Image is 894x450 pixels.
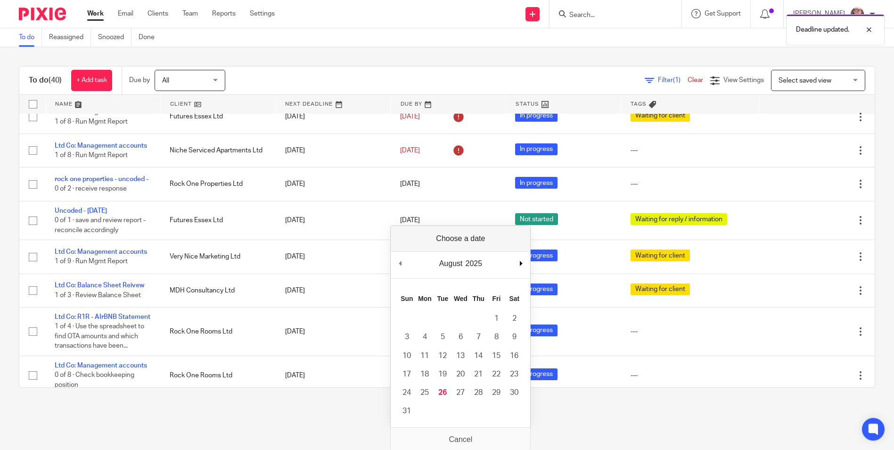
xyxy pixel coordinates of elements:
[400,113,420,120] span: [DATE]
[515,177,558,189] span: In progress
[469,383,487,402] button: 28
[487,347,505,365] button: 15
[505,347,523,365] button: 16
[160,167,275,201] td: Rock One Properties Ltd
[29,75,62,85] h1: To do
[451,383,469,402] button: 27
[55,292,141,299] span: 1 of 3 · Review Balance Sheet
[451,347,469,365] button: 13
[401,295,413,302] abbr: Sunday
[516,257,525,271] button: Next Month
[688,77,703,83] a: Clear
[55,142,147,149] a: Ltd Co: Management accounts
[55,324,144,350] span: 1 of 4 · Use the spreadsheet to find OTA amounts and which transactions have been...
[160,240,275,274] td: Very Nice Marketing Ltd
[487,328,505,346] button: 8
[55,314,150,320] a: Ltd Co: R1R - AIrBNB Statement
[464,257,484,271] div: 2025
[418,295,431,302] abbr: Monday
[49,76,62,84] span: (40)
[631,250,690,261] span: Waiting for client
[398,383,416,402] button: 24
[71,70,112,91] a: + Add task
[416,383,434,402] button: 25
[434,328,451,346] button: 5
[395,257,405,271] button: Previous Month
[658,77,688,83] span: Filter
[276,201,391,240] td: [DATE]
[515,325,558,336] span: In progress
[19,28,42,47] a: To do
[160,274,275,307] td: MDH Consultancy Ltd
[55,118,128,125] span: 1 of 8 · Run Mgmt Report
[129,75,150,85] p: Due by
[400,181,420,187] span: [DATE]
[492,295,501,302] abbr: Friday
[631,327,750,336] div: ---
[673,77,681,83] span: (1)
[469,347,487,365] button: 14
[437,295,449,302] abbr: Tuesday
[160,201,275,240] td: Futures Essex Ltd
[55,217,146,233] span: 0 of 1 · save and review report - reconcile accordingly
[505,309,523,328] button: 2
[454,295,468,302] abbr: Wednesday
[398,347,416,365] button: 10
[487,365,505,383] button: 22
[55,372,134,389] span: 0 of 8 · Check bookkeeping position
[148,9,168,18] a: Clients
[515,213,558,225] span: Not started
[55,249,147,255] a: Ltd Co: Management accounts
[55,258,128,265] span: 1 of 9 · Run Mgmt Report
[160,308,275,356] td: Rock One Rooms Ltd
[515,143,558,155] span: In progress
[160,133,275,167] td: Niche Serviced Apartments Ltd
[631,283,690,295] span: Waiting for client
[55,208,107,214] a: Uncoded - [DATE]
[779,77,831,84] span: Select saved view
[515,283,558,295] span: In progress
[276,133,391,167] td: [DATE]
[400,147,420,154] span: [DATE]
[55,152,128,158] span: 1 of 8 · Run Mgmt Report
[55,186,127,192] span: 0 of 2 · receive response
[631,213,727,225] span: Waiting for reply / information
[487,309,505,328] button: 1
[505,365,523,383] button: 23
[160,356,275,395] td: Rock One Rooms Ltd
[276,308,391,356] td: [DATE]
[469,328,487,346] button: 7
[434,383,451,402] button: 26
[487,383,505,402] button: 29
[55,362,147,369] a: Ltd Co: Management accounts
[118,9,133,18] a: Email
[276,100,391,133] td: [DATE]
[250,9,275,18] a: Settings
[416,347,434,365] button: 11
[276,167,391,201] td: [DATE]
[98,28,131,47] a: Snoozed
[631,101,647,107] span: Tags
[398,328,416,346] button: 3
[723,77,764,83] span: View Settings
[515,250,558,261] span: In progress
[505,328,523,346] button: 9
[276,356,391,395] td: [DATE]
[850,7,865,22] img: Louise.jpg
[276,274,391,307] td: [DATE]
[631,371,750,380] div: ---
[182,9,198,18] a: Team
[19,8,66,20] img: Pixie
[451,365,469,383] button: 20
[473,295,484,302] abbr: Thursday
[400,217,420,224] span: [DATE]
[469,365,487,383] button: 21
[398,402,416,420] button: 31
[55,282,144,289] a: Ltd Co: Balance Sheet Reivew
[505,383,523,402] button: 30
[49,28,91,47] a: Reassigned
[509,295,520,302] abbr: Saturday
[212,9,236,18] a: Reports
[87,9,104,18] a: Work
[139,28,162,47] a: Done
